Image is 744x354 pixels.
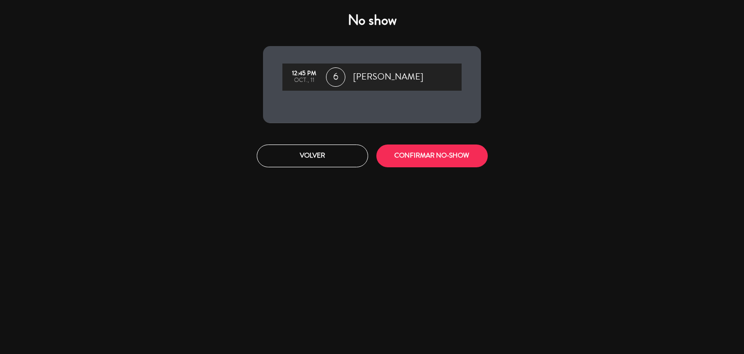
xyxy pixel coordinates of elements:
[353,70,423,84] span: [PERSON_NAME]
[287,70,321,77] div: 12:45 PM
[257,145,368,167] button: Volver
[263,12,481,29] h4: No show
[376,145,488,167] button: CONFIRMAR NO-SHOW
[287,77,321,84] div: oct., 11
[326,67,345,87] span: 6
